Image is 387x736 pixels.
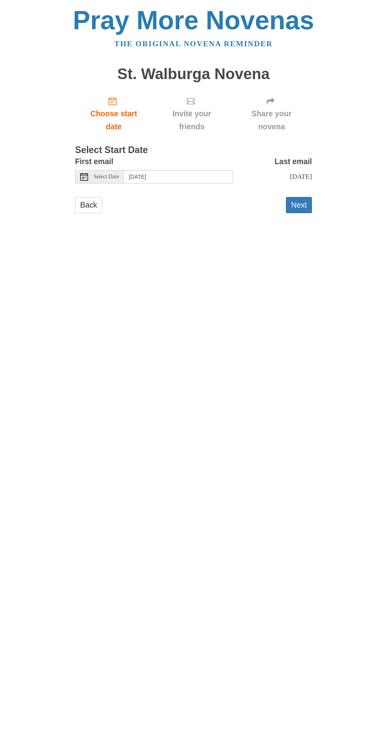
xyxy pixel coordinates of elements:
[160,107,223,133] span: Invite your friends
[231,90,312,137] div: Click "Next" to confirm your start date first.
[75,197,102,213] a: Back
[75,66,312,83] h1: St. Walburga Novena
[115,40,273,48] a: The original novena reminder
[83,107,145,133] span: Choose start date
[239,107,304,133] span: Share your novena
[152,90,231,137] div: Click "Next" to confirm your start date first.
[274,155,312,168] label: Last email
[75,145,312,155] h3: Select Start Date
[94,174,119,180] span: Select Date
[75,155,113,168] label: First email
[290,172,312,180] span: [DATE]
[286,197,312,213] button: Next
[73,6,314,35] a: Pray More Novenas
[75,90,152,137] a: Choose start date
